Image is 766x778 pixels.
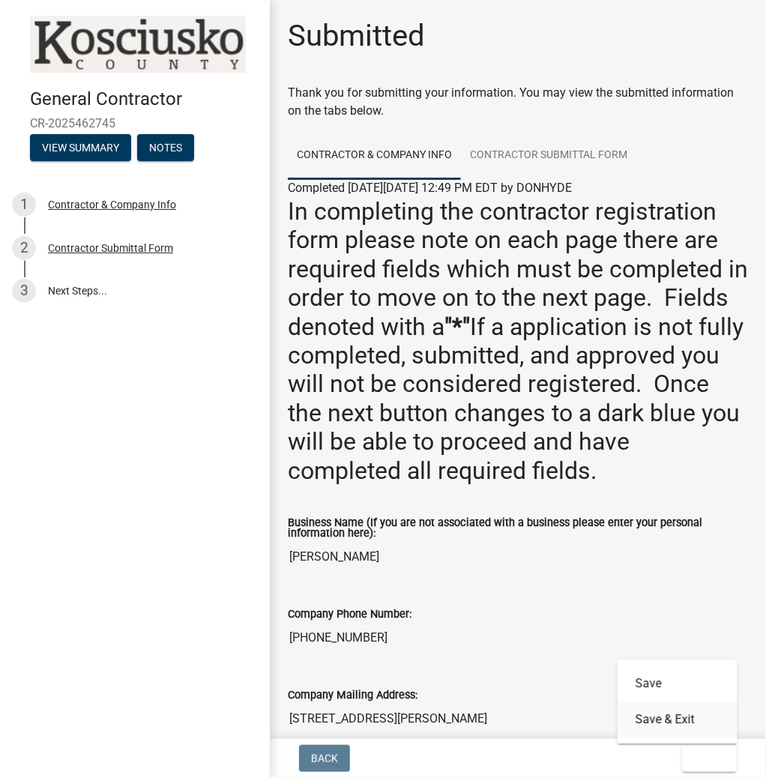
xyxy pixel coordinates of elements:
[30,116,240,130] span: CR-2025462745
[288,518,748,540] label: Business Name (If you are not associated with a business please enter your personal information h...
[12,236,36,260] div: 2
[288,132,461,180] a: Contractor & Company Info
[137,134,194,161] button: Notes
[288,84,748,120] div: Thank you for submitting your information. You may view the submitted information on the tabs below.
[311,753,338,765] span: Back
[618,660,738,744] div: Exit
[682,745,737,772] button: Exit
[288,18,425,54] h1: Submitted
[618,666,738,702] button: Save
[618,702,738,738] button: Save & Exit
[48,243,173,253] div: Contractor Submittal Form
[48,199,176,210] div: Contractor & Company Info
[30,88,258,110] h4: General Contractor
[30,142,131,154] wm-modal-confirm: Summary
[288,197,748,485] h2: In completing the contractor registration form please note on each page there are required fields...
[30,134,131,161] button: View Summary
[288,609,411,620] label: Company Phone Number:
[299,745,350,772] button: Back
[694,753,716,765] span: Exit
[461,132,636,180] a: Contractor Submittal Form
[12,279,36,303] div: 3
[137,142,194,154] wm-modal-confirm: Notes
[288,181,572,195] span: Completed [DATE][DATE] 12:49 PM EDT by DONHYDE
[30,16,246,73] img: Kosciusko County, Indiana
[12,193,36,217] div: 1
[288,690,417,701] label: Company Mailing Address:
